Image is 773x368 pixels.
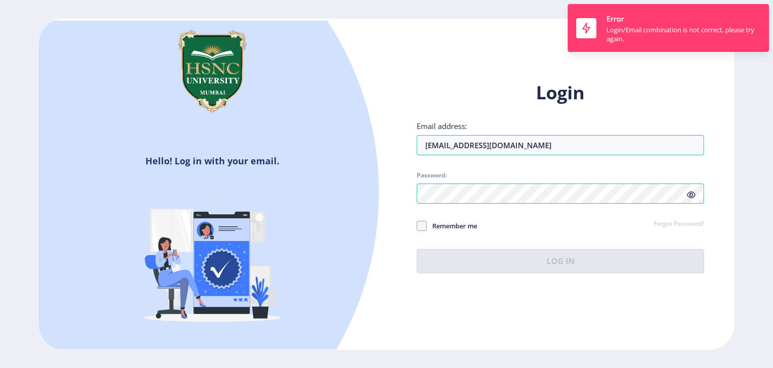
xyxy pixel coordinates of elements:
input: Email address [417,135,704,155]
label: Password: [417,171,447,179]
label: Email address: [417,121,467,131]
button: Log In [417,249,704,273]
a: Register [254,348,300,363]
img: hsnc.png [162,21,263,121]
img: Verified-rafiki.svg [124,171,300,347]
h5: Don't have an account? [46,347,379,363]
div: Login/Email combination is not correct, please try again. [606,25,760,43]
span: Remember me [427,220,477,232]
h1: Login [417,81,704,105]
span: Error [606,14,624,24]
a: Forgot Password? [654,220,704,229]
